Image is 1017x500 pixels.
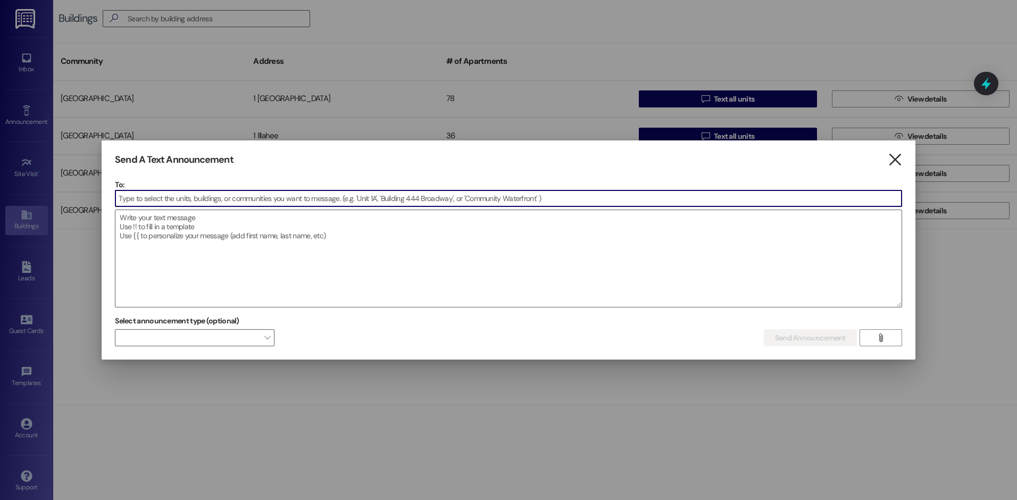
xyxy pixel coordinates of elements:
span: Send Announcement [775,332,846,344]
button: Send Announcement [764,329,857,346]
i:  [877,334,885,342]
h3: Send A Text Announcement [115,154,233,166]
i:  [888,154,902,165]
label: Select announcement type (optional) [115,313,239,329]
input: Type to select the units, buildings, or communities you want to message. (e.g. 'Unit 1A', 'Buildi... [115,190,902,206]
p: To: [115,179,902,190]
